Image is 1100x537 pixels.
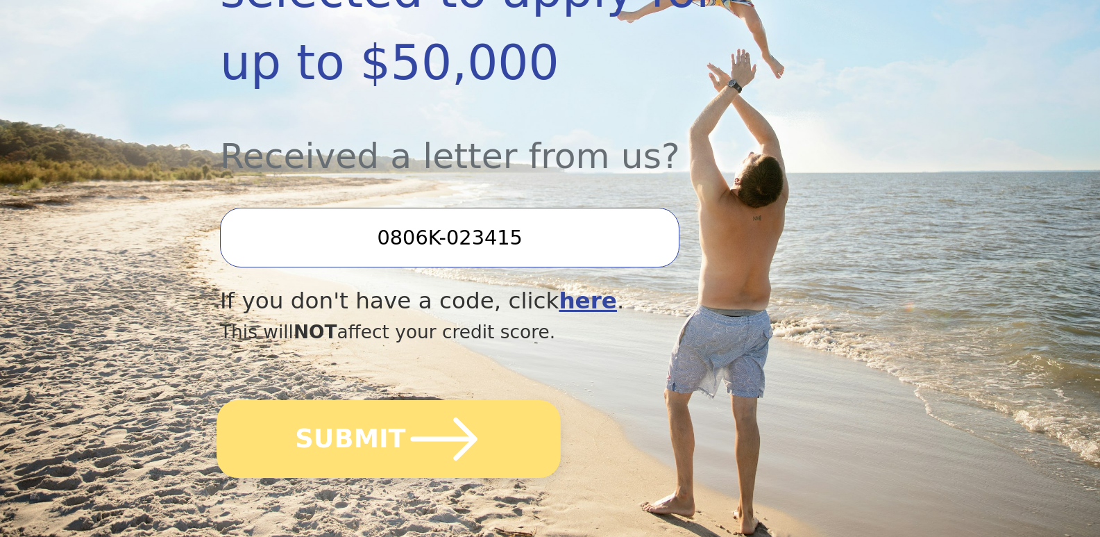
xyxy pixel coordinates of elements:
input: Enter your Offer Code: [220,208,679,267]
span: NOT [294,321,337,342]
div: This will affect your credit score. [220,318,781,346]
button: SUBMIT [217,400,561,478]
a: here [559,288,617,314]
div: Received a letter from us? [220,99,781,183]
div: If you don't have a code, click . [220,284,781,318]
